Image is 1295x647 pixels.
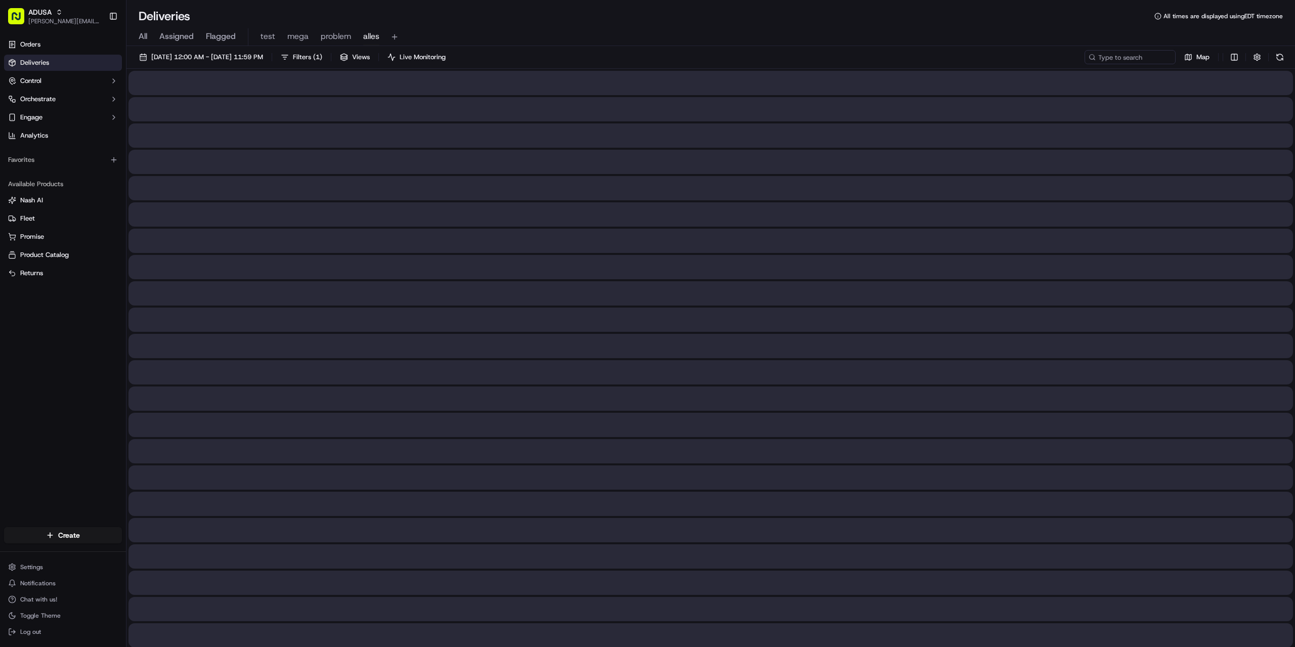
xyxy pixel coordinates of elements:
[8,232,118,241] a: Promise
[276,50,327,64] button: Filters(1)
[400,53,446,62] span: Live Monitoring
[139,8,190,24] h1: Deliveries
[20,563,43,571] span: Settings
[4,247,122,263] button: Product Catalog
[20,628,41,636] span: Log out
[4,625,122,639] button: Log out
[8,214,118,223] a: Fleet
[1273,50,1287,64] button: Refresh
[8,250,118,260] a: Product Catalog
[20,95,56,104] span: Orchestrate
[8,269,118,278] a: Returns
[20,595,57,603] span: Chat with us!
[4,265,122,281] button: Returns
[20,58,49,67] span: Deliveries
[4,229,122,245] button: Promise
[293,53,322,62] span: Filters
[206,30,236,42] span: Flagged
[28,17,101,25] button: [PERSON_NAME][EMAIL_ADDRESS][PERSON_NAME][DOMAIN_NAME]
[261,30,275,42] span: test
[4,4,105,28] button: ADUSA[PERSON_NAME][EMAIL_ADDRESS][PERSON_NAME][DOMAIN_NAME]
[335,50,374,64] button: Views
[8,196,118,205] a: Nash AI
[321,30,351,42] span: problem
[1163,12,1283,20] span: All times are displayed using EDT timezone
[1085,50,1176,64] input: Type to search
[20,214,35,223] span: Fleet
[20,113,42,122] span: Engage
[20,40,40,49] span: Orders
[363,30,379,42] span: alles
[1196,53,1210,62] span: Map
[4,592,122,607] button: Chat with us!
[4,560,122,574] button: Settings
[4,127,122,144] a: Analytics
[58,530,80,540] span: Create
[139,30,147,42] span: All
[4,576,122,590] button: Notifications
[135,50,268,64] button: [DATE] 12:00 AM - [DATE] 11:59 PM
[1180,50,1214,64] button: Map
[4,55,122,71] a: Deliveries
[4,176,122,192] div: Available Products
[151,53,263,62] span: [DATE] 12:00 AM - [DATE] 11:59 PM
[20,131,48,140] span: Analytics
[4,527,122,543] button: Create
[287,30,309,42] span: mega
[4,91,122,107] button: Orchestrate
[159,30,194,42] span: Assigned
[20,579,56,587] span: Notifications
[20,76,41,85] span: Control
[4,109,122,125] button: Engage
[4,192,122,208] button: Nash AI
[4,73,122,89] button: Control
[28,7,52,17] button: ADUSA
[313,53,322,62] span: ( 1 )
[4,152,122,168] div: Favorites
[4,609,122,623] button: Toggle Theme
[20,232,44,241] span: Promise
[383,50,450,64] button: Live Monitoring
[20,269,43,278] span: Returns
[4,36,122,53] a: Orders
[20,196,43,205] span: Nash AI
[4,210,122,227] button: Fleet
[20,250,69,260] span: Product Catalog
[352,53,370,62] span: Views
[20,612,61,620] span: Toggle Theme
